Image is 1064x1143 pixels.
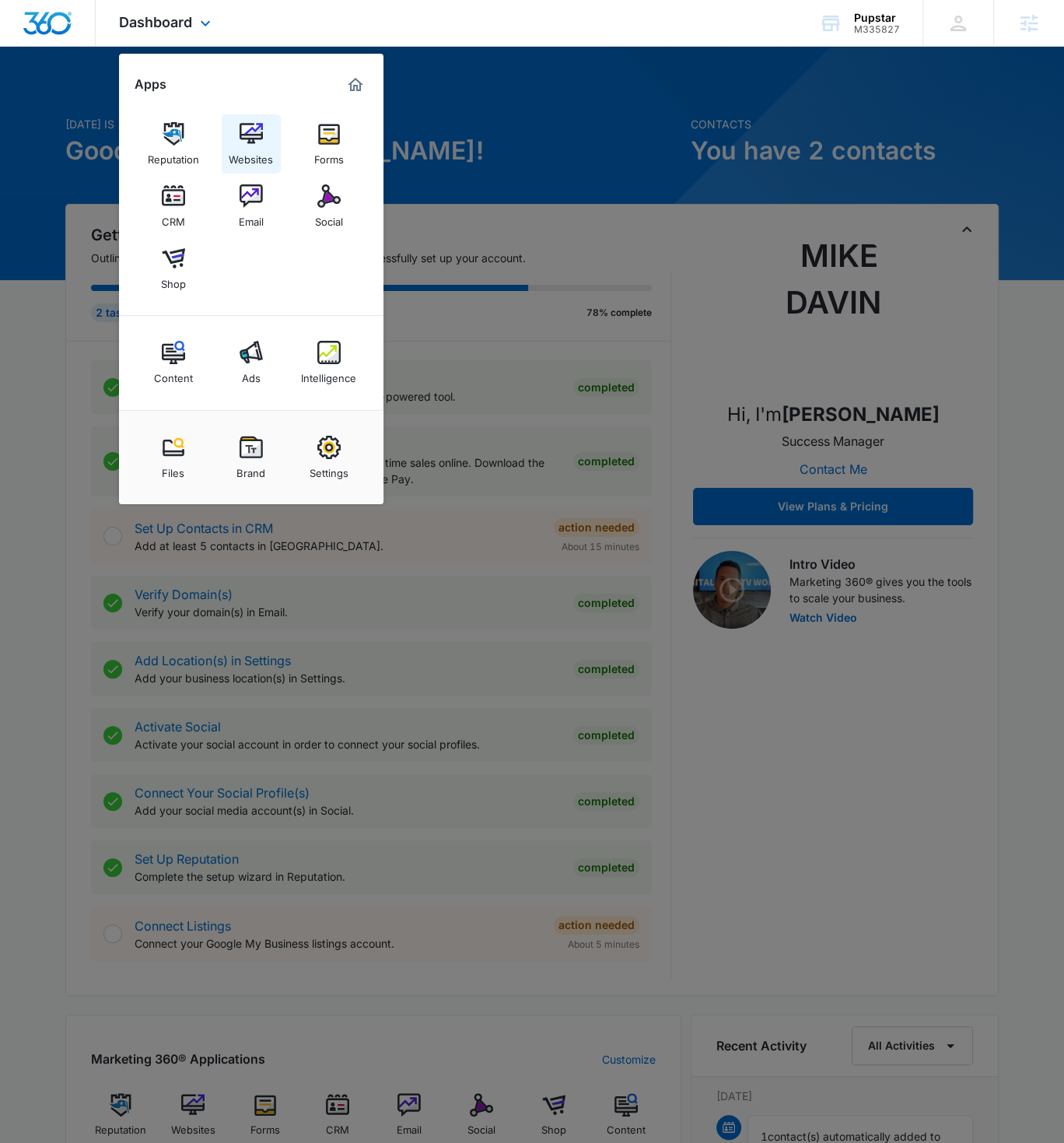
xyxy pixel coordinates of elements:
a: Shop [144,239,203,298]
div: account id [854,24,900,35]
div: Websites [229,146,273,166]
a: Brand [222,428,281,487]
div: Social [315,208,343,228]
h2: Apps [135,77,166,92]
a: Files [144,428,203,487]
a: Content [144,333,203,392]
div: Intelligence [301,364,356,384]
a: Websites [222,114,281,174]
div: Forms [314,146,344,166]
a: Marketing 360® Dashboard [343,72,368,97]
div: Brand [236,459,265,479]
div: Shop [161,270,186,290]
a: Reputation [144,114,203,174]
div: Settings [310,459,348,479]
a: Intelligence [299,333,359,392]
div: Ads [242,364,261,384]
a: Settings [299,428,359,487]
a: Social [299,177,359,236]
a: Email [222,177,281,236]
div: Content [154,364,193,384]
div: Email [239,208,264,228]
div: Files [162,459,184,479]
div: Reputation [148,146,199,166]
span: Dashboard [119,14,192,30]
a: CRM [144,177,203,236]
a: Ads [222,333,281,392]
div: CRM [162,208,185,228]
a: Forms [299,114,359,174]
div: account name [854,12,900,24]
